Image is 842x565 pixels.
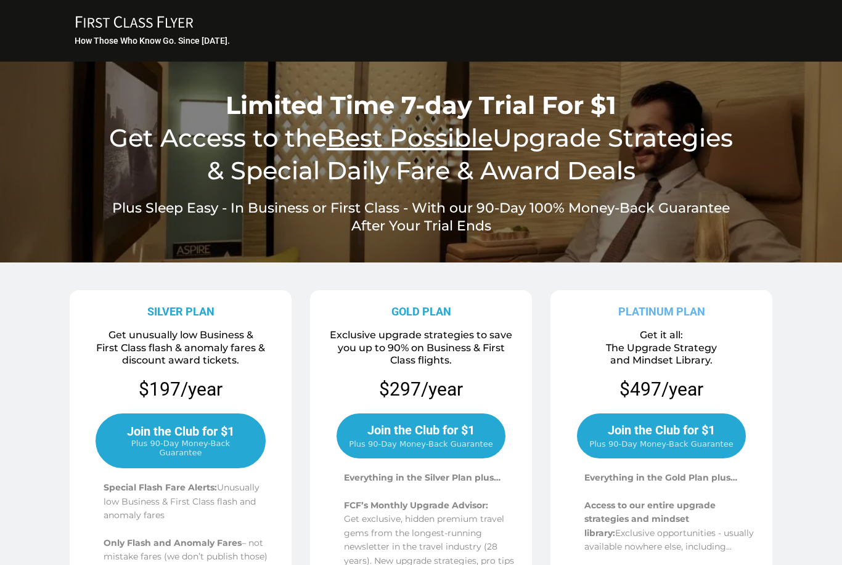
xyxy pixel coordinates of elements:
[367,423,475,437] span: Join the Club for $1
[96,413,266,468] a: Join the Club for $1 Plus 90-Day Money-Back Guarantee
[351,217,491,234] span: After Your Trial Ends
[618,305,705,318] strong: PLATINUM PLAN
[608,423,715,437] span: Join the Club for $1
[327,123,493,153] u: Best Possible
[109,439,252,457] span: Plus 90-Day Money-Back Guarantee
[104,537,242,548] span: Only Flash and Anomaly Fares
[344,472,501,483] span: Everything in the Silver Plan plus…
[391,305,451,318] strong: GOLD PLAN
[577,413,745,458] a: Join the Club for $1 Plus 90-Day Money-Back Guarantee
[379,377,463,401] p: $297/year
[104,482,217,493] span: Special Flash Fare Alerts:
[74,377,287,401] p: $197/year
[640,329,683,341] span: Get it all:
[337,413,505,458] a: Join the Club for $1 Plus 90-Day Money-Back Guarantee
[606,342,717,354] span: The Upgrade Strategy
[584,500,716,539] span: Access to our entire upgrade strategies and mindset library:
[619,377,703,401] p: $497/year
[610,354,713,366] span: and Mindset Library.
[75,35,769,46] h3: How Those Who Know Go. Since [DATE].
[584,527,754,552] span: Exclusive opportunities - usually available nowhere else, including...
[112,200,730,216] span: Plus Sleep Easy - In Business or First Class - With our 90-Day 100% Money-Back Guarantee
[207,155,636,185] span: & Special Daily Fare & Award Deals
[127,424,234,439] span: Join the Club for $1
[96,342,265,367] span: First Class flash & anomaly fares & discount award tickets.
[109,123,733,153] span: Get Access to the Upgrade Strategies
[349,439,493,449] span: Plus 90-Day Money-Back Guarantee
[147,305,215,318] strong: SILVER PLAN
[108,329,253,341] span: Get unusually low Business &
[104,482,260,521] span: Unusually low Business & First Class flash and anomaly fares
[226,90,616,120] span: Limited Time 7-day Trial For $1
[344,500,488,511] span: FCF’s Monthly Upgrade Advisor:
[584,472,737,483] span: Everything in the Gold Plan plus…
[589,439,733,449] span: Plus 90-Day Money-Back Guarantee
[330,329,512,367] span: Exclusive upgrade strategies to save you up to 90% on Business & First Class flights.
